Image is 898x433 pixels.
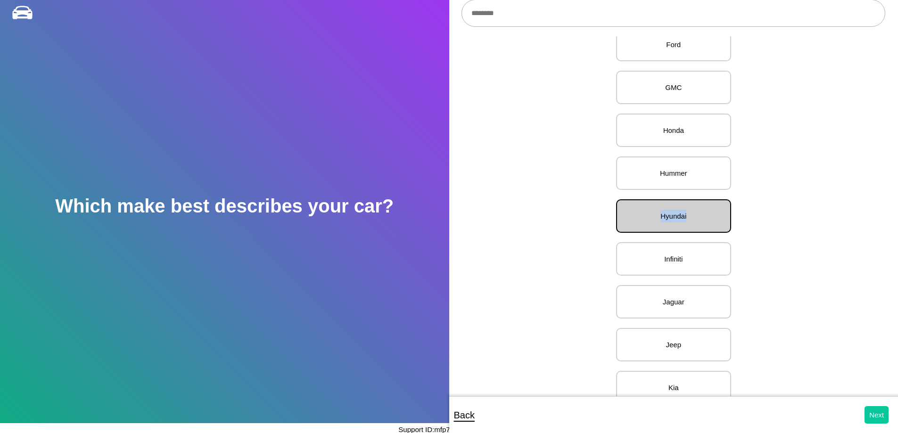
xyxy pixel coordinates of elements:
p: Hyundai [626,210,721,222]
h2: Which make best describes your car? [55,196,394,217]
p: Back [454,407,475,424]
p: Kia [626,381,721,394]
p: GMC [626,81,721,94]
p: Infiniti [626,253,721,265]
p: Jeep [626,338,721,351]
p: Hummer [626,167,721,180]
p: Honda [626,124,721,137]
p: Ford [626,38,721,51]
button: Next [865,406,889,424]
p: Jaguar [626,295,721,308]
